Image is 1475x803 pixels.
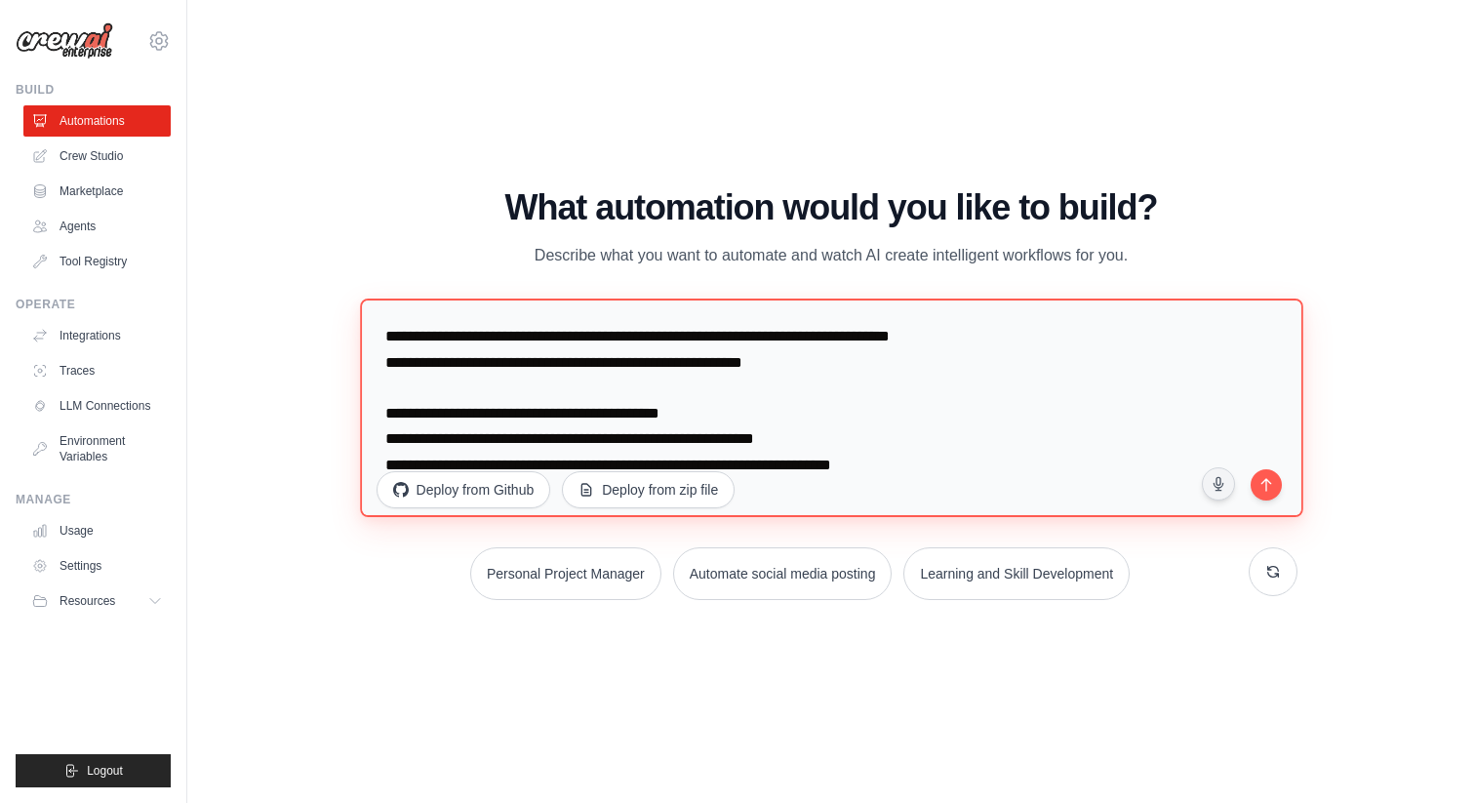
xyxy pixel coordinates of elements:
button: Automate social media posting [673,547,893,600]
img: Logo [16,22,113,60]
a: Agents [23,211,171,242]
button: Learning and Skill Development [903,547,1130,600]
button: Personal Project Manager [470,547,661,600]
div: Manage [16,492,171,507]
span: Resources [60,593,115,609]
a: Tool Registry [23,246,171,277]
div: Build [16,82,171,98]
a: Usage [23,515,171,546]
a: Marketplace [23,176,171,207]
h1: What automation would you like to build? [365,188,1298,227]
button: Resources [23,585,171,617]
a: Environment Variables [23,425,171,472]
a: Integrations [23,320,171,351]
button: Deploy from zip file [562,471,735,508]
a: Settings [23,550,171,582]
button: Deploy from Github [377,471,551,508]
iframe: Chat Widget [1377,709,1475,803]
span: Logout [87,763,123,779]
a: Traces [23,355,171,386]
div: Operate [16,297,171,312]
p: Describe what you want to automate and watch AI create intelligent workflows for you. [503,243,1159,268]
button: Logout [16,754,171,787]
a: Crew Studio [23,141,171,172]
a: Automations [23,105,171,137]
a: LLM Connections [23,390,171,422]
